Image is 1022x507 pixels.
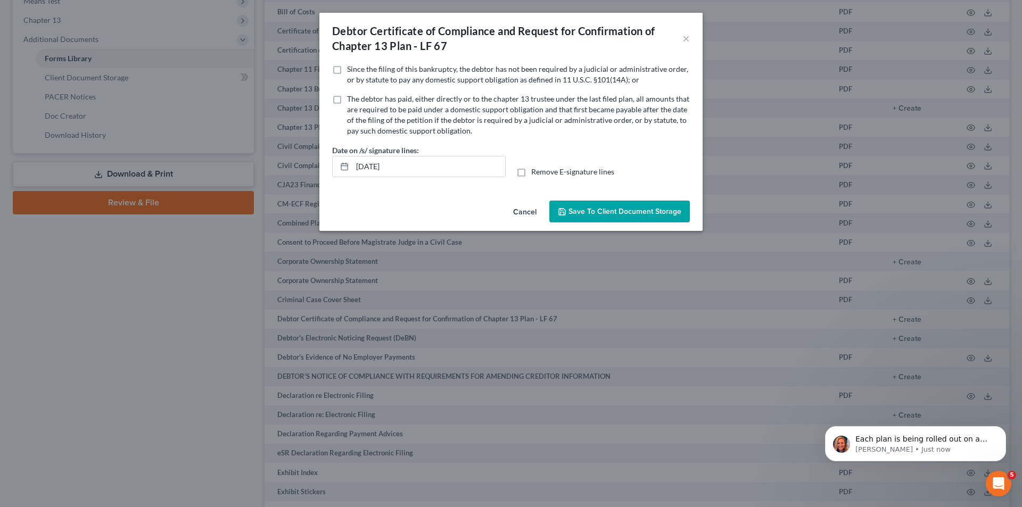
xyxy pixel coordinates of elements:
span: Save to Client Document Storage [568,207,681,216]
label: Date on /s/ signature lines: [332,145,419,156]
iframe: Intercom notifications message [809,404,1022,478]
span: Remove E-signature lines [531,167,614,176]
input: MM/DD/YYYY [352,156,505,177]
span: Since the filing of this bankruptcy, the debtor has not been required by a judicial or administra... [347,64,688,84]
iframe: Intercom live chat [986,471,1011,496]
div: Debtor Certificate of Compliance and Request for Confirmation of Chapter 13 Plan - LF 67 [332,23,682,53]
button: Cancel [505,202,545,223]
button: Save to Client Document Storage [549,201,690,223]
span: The debtor has paid, either directly or to the chapter 13 trustee under the last filed plan, all ... [347,94,689,135]
button: × [682,32,690,45]
span: 5 [1008,471,1016,479]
